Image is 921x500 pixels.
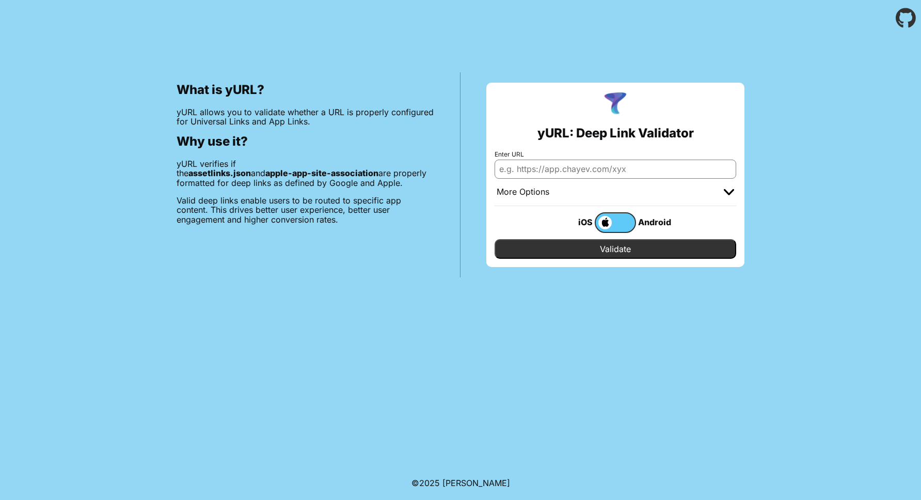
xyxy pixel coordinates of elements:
footer: © [411,466,510,500]
input: Validate [495,239,736,259]
img: chevron [724,189,734,195]
div: iOS [553,215,595,229]
a: Michael Ibragimchayev's Personal Site [442,478,510,488]
h2: What is yURL? [177,83,434,97]
label: Enter URL [495,151,736,158]
div: Android [636,215,677,229]
span: 2025 [419,478,440,488]
b: apple-app-site-association [265,168,378,178]
h2: Why use it? [177,134,434,149]
img: yURL Logo [602,91,629,118]
p: yURL verifies if the and are properly formatted for deep links as defined by Google and Apple. [177,159,434,187]
b: assetlinks.json [188,168,251,178]
input: e.g. https://app.chayev.com/xyx [495,160,736,178]
div: More Options [497,187,549,197]
p: Valid deep links enable users to be routed to specific app content. This drives better user exper... [177,196,434,224]
p: yURL allows you to validate whether a URL is properly configured for Universal Links and App Links. [177,107,434,127]
h2: yURL: Deep Link Validator [537,126,694,140]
